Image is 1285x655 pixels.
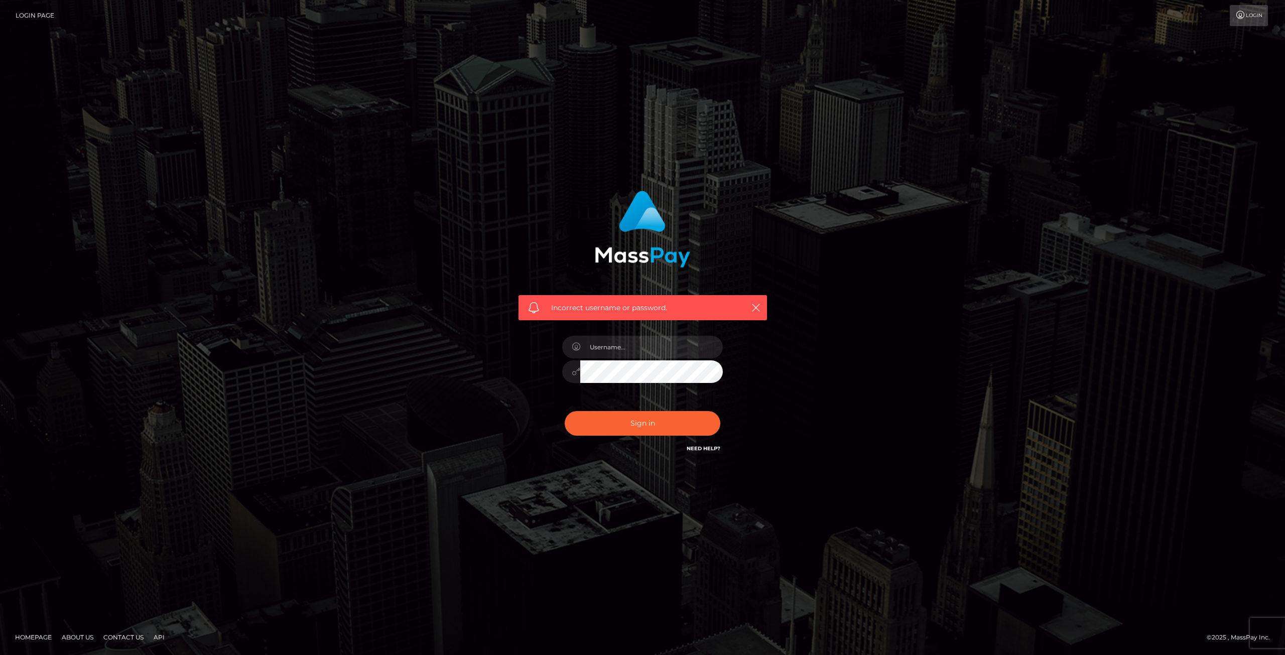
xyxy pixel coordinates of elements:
[595,191,690,268] img: MassPay Login
[687,445,720,452] a: Need Help?
[580,336,723,358] input: Username...
[16,5,54,26] a: Login Page
[1230,5,1268,26] a: Login
[11,629,56,645] a: Homepage
[1207,632,1277,643] div: © 2025 , MassPay Inc.
[565,411,720,436] button: Sign in
[99,629,148,645] a: Contact Us
[58,629,97,645] a: About Us
[150,629,169,645] a: API
[551,303,734,313] span: Incorrect username or password.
